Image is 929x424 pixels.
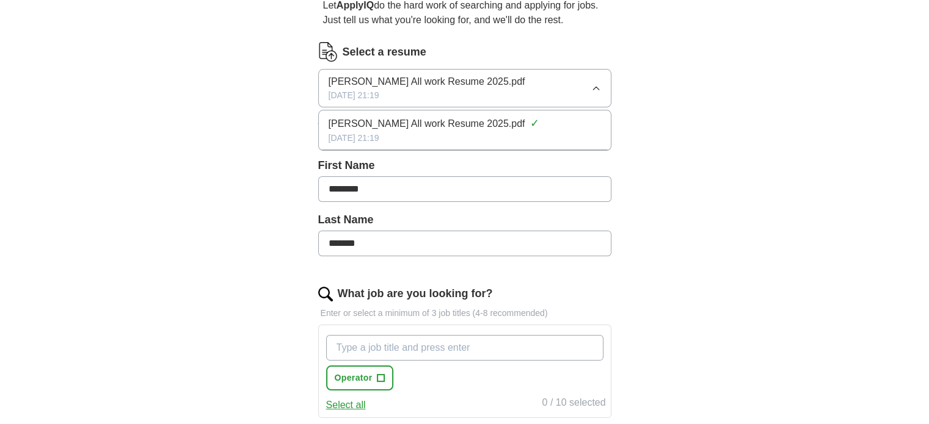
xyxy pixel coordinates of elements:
[318,307,611,320] p: Enter or select a minimum of 3 job titles (4-8 recommended)
[329,89,379,102] span: [DATE] 21:19
[329,132,601,145] div: [DATE] 21:19
[329,74,525,89] span: [PERSON_NAME] All work Resume 2025.pdf
[338,286,493,302] label: What job are you looking for?
[318,69,611,107] button: [PERSON_NAME] All work Resume 2025.pdf[DATE] 21:19
[318,42,338,62] img: CV Icon
[343,44,426,60] label: Select a resume
[530,115,539,132] span: ✓
[318,157,611,174] label: First Name
[318,212,611,228] label: Last Name
[326,335,603,361] input: Type a job title and press enter
[542,395,605,412] div: 0 / 10 selected
[326,398,366,412] button: Select all
[329,117,525,131] span: [PERSON_NAME] All work Resume 2025.pdf
[335,372,373,384] span: Operator
[318,287,333,301] img: search.png
[326,365,394,390] button: Operator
